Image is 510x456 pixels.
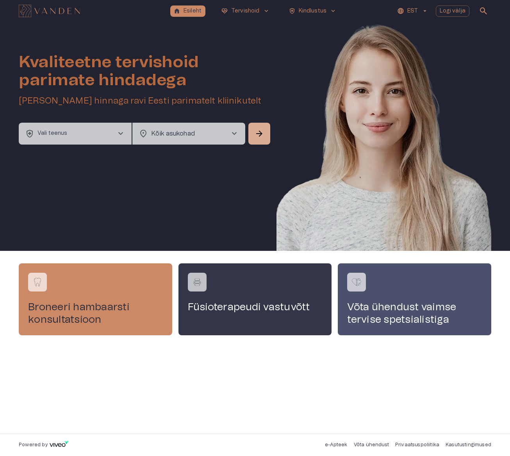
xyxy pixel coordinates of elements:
[436,5,470,17] button: Logi välja
[299,7,327,15] p: Kindlustus
[170,5,205,17] button: homeEsileht
[351,276,362,288] img: Võta ühendust vaimse tervise spetsialistiga logo
[285,5,340,17] button: health_and_safetyKindlustuskeyboard_arrow_down
[19,123,132,145] button: health_and_safetyVali teenuschevron_right
[25,129,34,138] span: health_and_safety
[446,442,491,447] a: Kasutustingimused
[231,7,260,15] p: Tervishoid
[479,6,488,16] span: search
[191,276,203,288] img: Füsioterapeudi vastuvõtt logo
[338,263,491,335] a: Navigate to service booking
[19,95,272,107] h5: [PERSON_NAME] hinnaga ravi Eesti parimatelt kliinikutelt
[330,7,337,14] span: keyboard_arrow_down
[354,442,389,448] p: Võta ühendust
[37,129,68,138] p: Vali teenus
[396,5,429,17] button: EST
[221,7,228,14] span: ecg_heart
[19,263,172,335] a: Navigate to service booking
[325,442,347,447] a: e-Apteek
[218,5,273,17] button: ecg_heartTervishoidkeyboard_arrow_down
[173,7,180,14] span: home
[32,276,43,288] img: Broneeri hambaarsti konsultatsioon logo
[116,129,125,138] span: chevron_right
[139,129,148,138] span: location_on
[19,442,48,448] p: Powered by
[347,301,482,326] h4: Võta ühendust vaimse tervise spetsialistiga
[395,442,439,447] a: Privaatsuspoliitika
[184,7,202,15] p: Esileht
[19,5,80,17] img: Vanden logo
[19,53,272,89] h1: Kvaliteetne tervishoid parimate hindadega
[19,5,167,16] a: Navigate to homepage
[178,263,332,335] a: Navigate to service booking
[255,129,264,138] span: arrow_forward
[440,7,466,15] p: Logi välja
[407,7,418,15] p: EST
[248,123,270,145] button: Search
[188,301,323,313] h4: Füsioterapeudi vastuvõtt
[230,129,239,138] span: chevron_right
[151,129,217,138] p: Kõik asukohad
[276,22,491,274] img: Woman smiling
[28,301,163,326] h4: Broneeri hambaarsti konsultatsioon
[263,7,270,14] span: keyboard_arrow_down
[476,3,491,19] button: open search modal
[289,7,296,14] span: health_and_safety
